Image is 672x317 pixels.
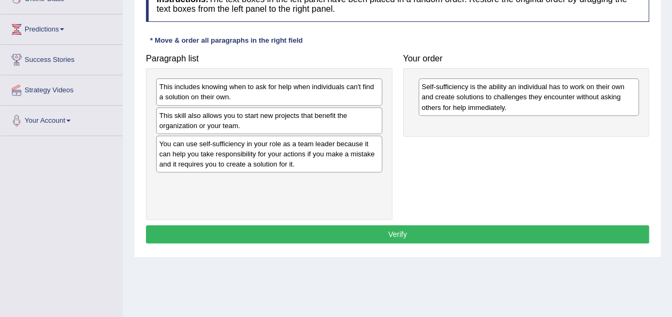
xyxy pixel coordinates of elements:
[146,35,307,45] div: * Move & order all paragraphs in the right field
[1,106,122,132] a: Your Account
[1,75,122,102] a: Strategy Videos
[156,136,382,172] div: You can use self-sufficiency in your role as a team leader because it can help you take responsib...
[146,54,392,64] h4: Paragraph list
[156,78,382,105] div: This includes knowing when to ask for help when individuals can't find a solution on their own.
[1,45,122,72] a: Success Stories
[403,54,650,64] h4: Your order
[419,78,639,115] div: Self-sufficiency is the ability an individual has to work on their own and create solutions to ch...
[156,107,382,134] div: This skill also allows you to start new projects that benefit the organization or your team.
[1,14,122,41] a: Predictions
[146,225,649,243] button: Verify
